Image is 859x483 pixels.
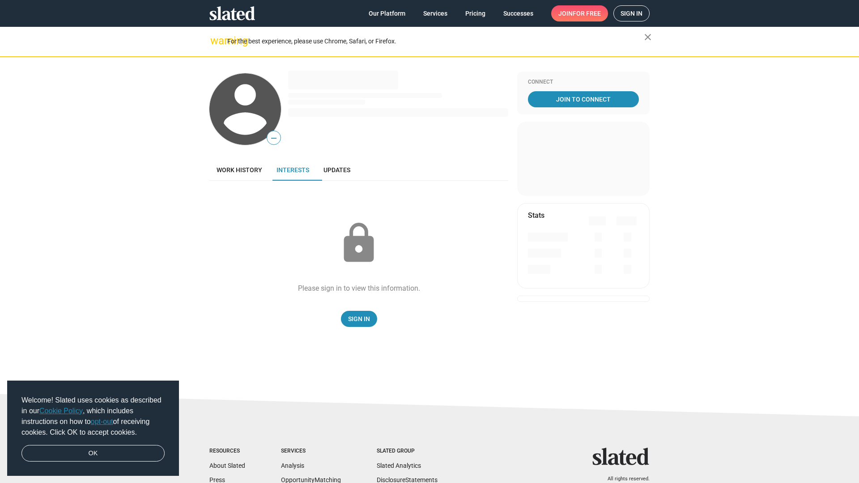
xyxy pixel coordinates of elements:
a: Join To Connect [528,91,639,107]
span: — [267,132,281,144]
a: Sign In [341,311,377,327]
a: Sign in [613,5,650,21]
span: Updates [323,166,350,174]
div: For the best experience, please use Chrome, Safari, or Firefox. [227,35,644,47]
span: Sign In [348,311,370,327]
a: Our Platform [361,5,412,21]
a: Slated Analytics [377,462,421,469]
span: Join To Connect [530,91,637,107]
span: for free [573,5,601,21]
div: Services [281,448,341,455]
mat-card-title: Stats [528,211,544,220]
mat-icon: close [642,32,653,42]
a: dismiss cookie message [21,445,165,462]
mat-icon: lock [336,221,381,266]
div: cookieconsent [7,381,179,476]
span: Join [558,5,601,21]
a: Joinfor free [551,5,608,21]
a: Cookie Policy [39,407,83,415]
span: Work history [217,166,262,174]
span: Services [423,5,447,21]
div: Slated Group [377,448,438,455]
a: About Slated [209,462,245,469]
span: Sign in [621,6,642,21]
a: Services [416,5,455,21]
div: Please sign in to view this information. [298,284,420,293]
a: Successes [496,5,540,21]
span: Our Platform [369,5,405,21]
a: Work history [209,159,269,181]
span: Pricing [465,5,485,21]
span: Welcome! Slated uses cookies as described in our , which includes instructions on how to of recei... [21,395,165,438]
div: Connect [528,79,639,86]
span: Interests [276,166,309,174]
a: Interests [269,159,316,181]
a: Updates [316,159,357,181]
a: Analysis [281,462,304,469]
mat-icon: warning [210,35,221,46]
div: Resources [209,448,245,455]
span: Successes [503,5,533,21]
a: Pricing [458,5,493,21]
a: opt-out [91,418,113,425]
